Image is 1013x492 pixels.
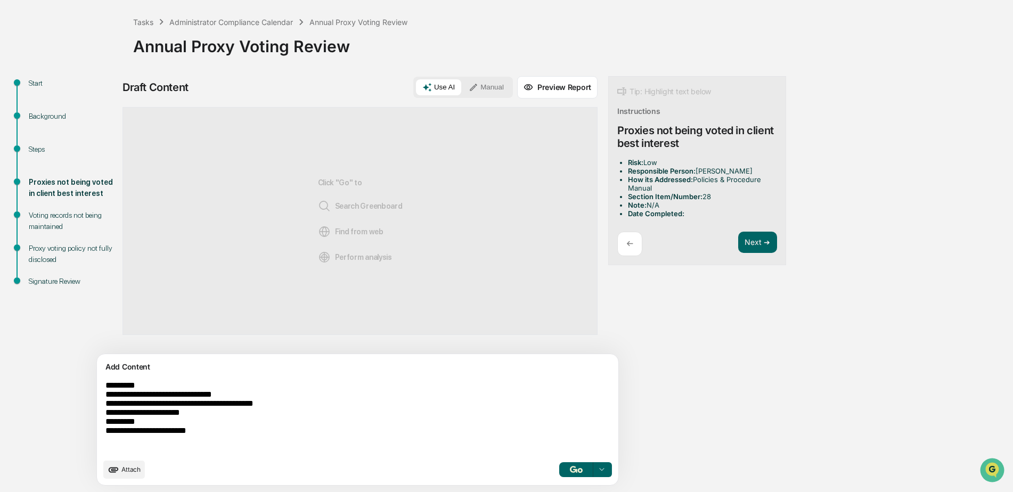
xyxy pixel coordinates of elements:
button: See all [165,116,194,129]
div: Proxies not being voted in client best interest [29,177,116,199]
button: Use AI [416,79,461,95]
div: Draft Content [122,81,189,94]
li: Low [628,158,773,167]
iframe: Open customer support [979,457,1008,486]
span: Preclearance [21,189,69,200]
div: Instructions [617,106,660,116]
div: We're available if you need us! [48,92,146,101]
strong: Date Completed: [628,209,684,218]
input: Clear [28,48,176,60]
a: 🖐️Preclearance [6,185,73,204]
button: Next ➔ [738,232,777,253]
a: 🔎Data Lookup [6,205,71,224]
a: Powered byPylon [75,235,129,243]
li: 28 [628,192,773,201]
span: Attach [121,465,141,473]
strong: Risk: [628,158,643,167]
strong: Section Item/Number: [628,192,702,201]
img: 1746055101610-c473b297-6a78-478c-a979-82029cc54cd1 [21,145,30,154]
li: [PERSON_NAME] [628,167,773,175]
img: Analysis [318,251,331,264]
strong: Responsible Person: [628,167,696,175]
div: 🔎 [11,210,19,219]
img: Search [318,200,331,212]
div: Background [29,111,116,122]
div: Tip: Highlight text below [617,85,711,98]
a: 🗄️Attestations [73,185,136,204]
div: Signature Review [29,276,116,287]
div: Administrator Compliance Calendar [169,18,293,27]
button: upload document [103,461,145,479]
button: Go [559,462,593,477]
span: Search Greenboard [318,200,403,212]
img: Go [570,466,583,473]
span: Pylon [106,235,129,243]
img: 8933085812038_c878075ebb4cc5468115_72.jpg [22,81,42,101]
div: Proxies not being voted in client best interest [617,124,777,150]
span: Find from web [318,225,383,238]
div: Tasks [133,18,153,27]
span: Perform analysis [318,251,392,264]
li: N/A [628,201,773,209]
button: Preview Report [517,76,598,99]
img: 1746055101610-c473b297-6a78-478c-a979-82029cc54cd1 [11,81,30,101]
div: Proxy voting policy not fully disclosed [29,243,116,265]
div: 🖐️ [11,190,19,199]
div: 🗄️ [77,190,86,199]
img: Web [318,225,331,238]
div: Click "Go" to [318,125,403,317]
span: • [88,145,92,153]
div: Past conversations [11,118,68,127]
div: Start [29,78,116,89]
div: Voting records not being maintained [29,210,116,232]
strong: Note: [628,201,647,209]
span: Attestations [88,189,132,200]
p: ← [626,239,633,249]
div: Steps [29,144,116,155]
span: [PERSON_NAME] [33,145,86,153]
button: Start new chat [181,85,194,97]
div: Annual Proxy Voting Review [309,18,407,27]
span: Data Lookup [21,209,67,220]
div: Annual Proxy Voting Review [133,28,1008,56]
li: Policies & Procedure Manual [628,175,773,192]
strong: How its Addressed: [628,175,693,184]
div: Add Content [103,360,612,373]
div: Start new chat [48,81,175,92]
span: [DATE] [94,145,116,153]
img: Jack Rasmussen [11,135,28,152]
button: Manual [462,79,510,95]
p: How can we help? [11,22,194,39]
